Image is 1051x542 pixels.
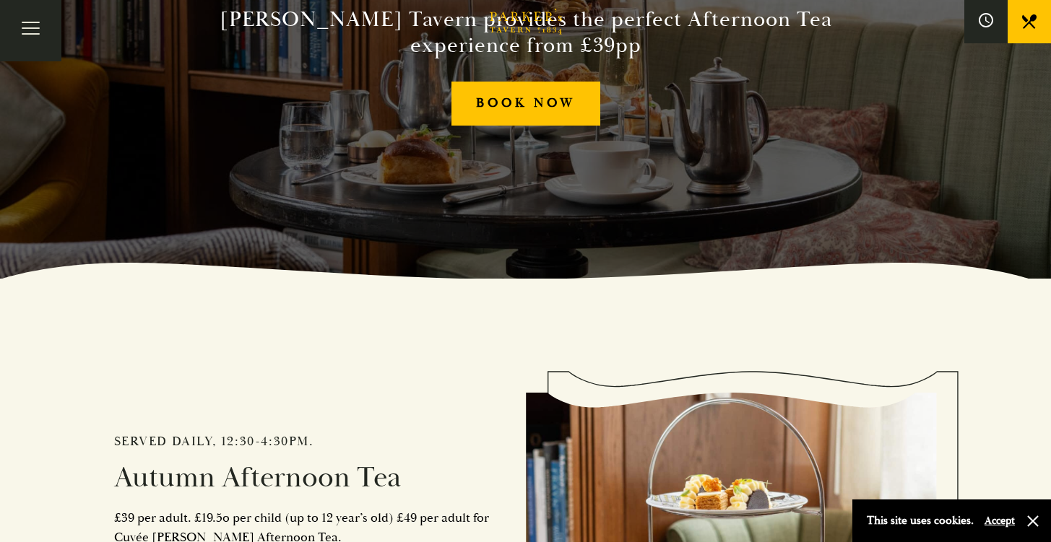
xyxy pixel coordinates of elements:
[451,82,600,126] a: BOOK NOW
[114,434,504,450] h2: Served daily, 12:30-4:30pm.
[985,514,1015,528] button: Accept
[114,460,504,495] h2: Autumn Afternoon Tea
[196,6,855,58] h2: [PERSON_NAME] Tavern provides the perfect Afternoon Tea experience from £39pp
[1026,514,1040,528] button: Close and accept
[867,510,974,531] p: This site uses cookies.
